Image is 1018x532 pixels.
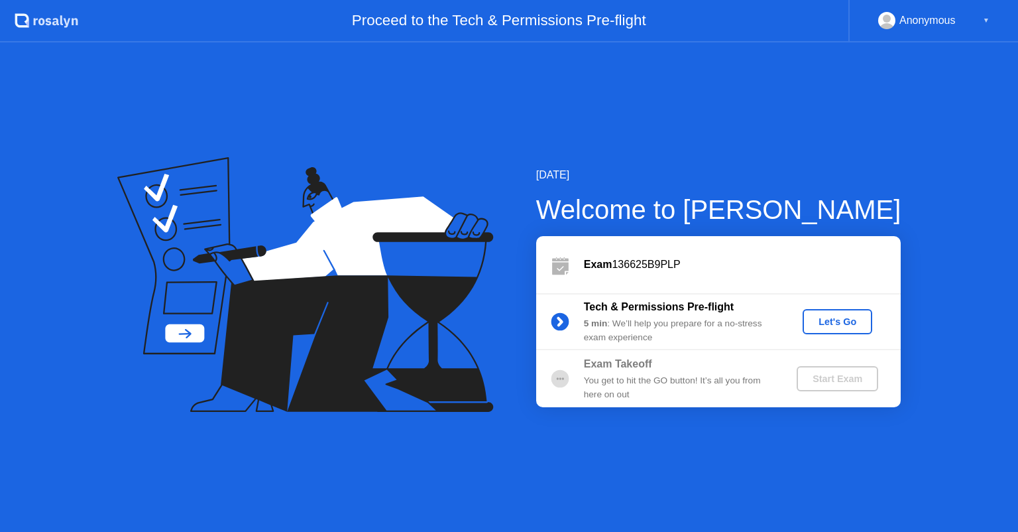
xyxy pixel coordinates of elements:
[802,373,873,384] div: Start Exam
[899,12,956,29] div: Anonymous
[808,316,867,327] div: Let's Go
[584,259,612,270] b: Exam
[584,317,775,344] div: : We’ll help you prepare for a no-stress exam experience
[803,309,872,334] button: Let's Go
[584,374,775,401] div: You get to hit the GO button! It’s all you from here on out
[536,167,901,183] div: [DATE]
[584,257,901,273] div: 136625B9PLP
[536,190,901,230] div: Welcome to [PERSON_NAME]
[584,318,608,328] b: 5 min
[983,12,990,29] div: ▼
[584,301,734,312] b: Tech & Permissions Pre-flight
[584,358,652,369] b: Exam Takeoff
[797,366,878,391] button: Start Exam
